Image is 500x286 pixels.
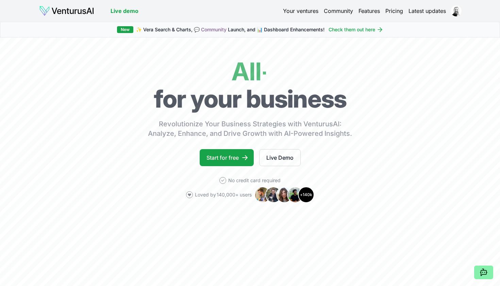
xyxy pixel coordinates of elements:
[136,26,324,33] span: ✨ Vera Search & Charts, 💬 Launch, and 📊 Dashboard Enhancements!
[409,7,446,15] a: Latest updates
[385,7,403,15] a: Pricing
[324,7,353,15] a: Community
[359,7,380,15] a: Features
[283,7,318,15] a: Your ventures
[201,27,227,32] a: Community
[451,5,462,16] img: ACg8ocJl_DznByxvDaWmnP9_ujXETMZhRYdPPu0las00EdhZHBYICWeiNg=s96-c
[287,187,303,203] img: Avatar 4
[276,187,293,203] img: Avatar 3
[111,7,138,15] a: Live demo
[117,26,133,33] div: New
[265,187,282,203] img: Avatar 2
[39,5,94,16] img: logo
[329,26,383,33] a: Check them out here
[200,149,254,166] a: Start for free
[259,149,301,166] a: Live Demo
[254,187,271,203] img: Avatar 1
